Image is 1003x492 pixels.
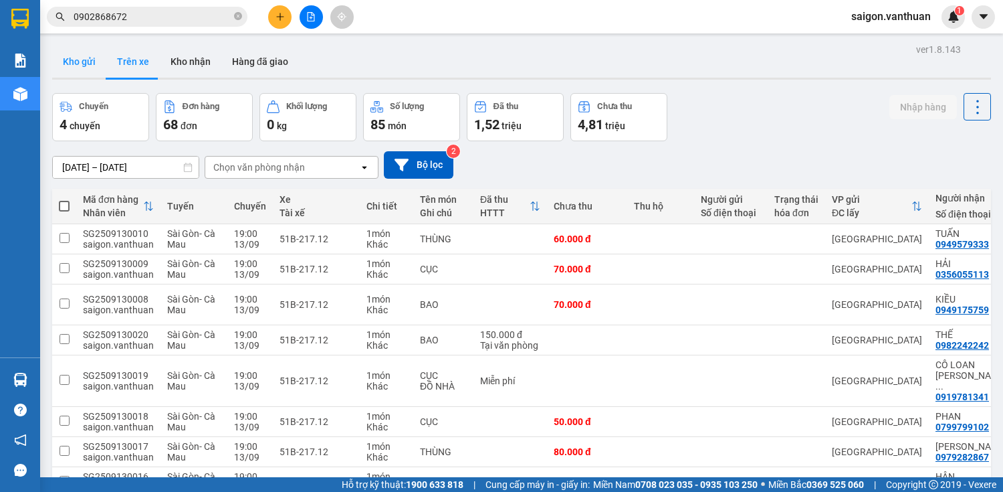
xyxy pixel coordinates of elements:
[74,9,231,24] input: Tìm tên, số ĐT hoặc mã đơn
[83,340,154,351] div: saigon.vanthuan
[52,46,106,78] button: Kho gửi
[234,258,266,269] div: 19:00
[366,329,407,340] div: 1 món
[234,11,242,23] span: close-circle
[832,335,922,345] div: [GEOGRAPHIC_DATA]
[605,120,625,131] span: triệu
[832,234,922,244] div: [GEOGRAPHIC_DATA]
[234,329,266,340] div: 19:00
[874,477,876,492] span: |
[554,477,621,487] div: 120.000 đ
[761,482,765,487] span: ⚪️
[234,411,266,422] div: 19:00
[167,294,215,315] span: Sài Gòn- Cà Mau
[181,120,197,131] span: đơn
[388,120,407,131] span: món
[366,201,407,212] div: Chi tiết
[280,477,353,487] div: 51B-217.12
[156,93,253,141] button: Đơn hàng68đơn
[234,422,266,432] div: 13/09
[366,258,407,269] div: 1 món
[83,471,154,482] div: SG2509130016
[286,102,327,111] div: Khối lượng
[480,376,540,386] div: Miễn phí
[366,441,407,452] div: 1 món
[76,189,160,224] th: Toggle SortBy
[14,404,27,416] span: question-circle
[935,305,989,315] div: 0949175759
[267,116,274,133] span: 0
[11,11,32,25] span: Gửi:
[420,234,467,244] div: THÙNG
[234,370,266,381] div: 19:00
[234,294,266,305] div: 19:00
[234,441,266,452] div: 19:00
[701,194,761,205] div: Người gửi
[701,208,761,218] div: Số điện thoại
[306,12,316,21] span: file-add
[83,422,154,432] div: saigon.vanthuan
[60,116,67,133] span: 4
[52,93,149,141] button: Chuyến4chuyến
[635,479,758,490] strong: 0708 023 035 - 0935 103 250
[384,151,453,179] button: Bộ lọc
[467,93,564,141] button: Đã thu1,52 triệu
[935,239,989,250] div: 0949579333
[275,12,285,21] span: plus
[554,234,621,244] div: 60.000 đ
[11,9,29,29] img: logo-vxr
[554,264,621,274] div: 70.000 đ
[774,194,818,205] div: Trạng thái
[167,441,215,463] span: Sài Gòn- Cà Mau
[916,42,961,57] div: ver 1.8.143
[158,11,266,27] div: Năm Căn
[832,376,922,386] div: [GEOGRAPHIC_DATA]
[485,477,590,492] span: Cung cấp máy in - giấy in:
[570,93,667,141] button: Chưa thu4,81 triệu
[83,258,154,269] div: SG2509130009
[163,116,178,133] span: 68
[234,452,266,463] div: 13/09
[280,234,353,244] div: 51B-217.12
[554,446,621,457] div: 80.000 đ
[83,452,154,463] div: saigon.vanthuan
[366,422,407,432] div: Khác
[366,305,407,315] div: Khác
[480,208,530,218] div: HTTT
[13,54,27,68] img: solution-icon
[447,145,460,158] sup: 2
[420,194,467,205] div: Tên món
[473,189,547,224] th: Toggle SortBy
[420,446,467,457] div: THÙNG
[420,416,467,427] div: CỤC
[83,239,154,250] div: saigon.vanthuan
[337,12,346,21] span: aim
[83,370,154,381] div: SG2509130019
[841,8,941,25] span: saigon.vanthuan
[972,5,995,29] button: caret-down
[935,422,989,432] div: 0799799102
[280,335,353,345] div: 51B-217.12
[889,95,957,119] button: Nhập hàng
[370,116,385,133] span: 85
[83,228,154,239] div: SG2509130010
[234,381,266,392] div: 13/09
[167,411,215,432] span: Sài Gòn- Cà Mau
[480,340,540,351] div: Tại văn phòng
[277,120,287,131] span: kg
[234,201,266,212] div: Chuyến
[634,201,687,212] div: Thu hộ
[234,471,266,482] div: 19:00
[366,471,407,482] div: 1 món
[366,228,407,239] div: 1 món
[14,464,27,477] span: message
[14,434,27,446] span: notification
[234,305,266,315] div: 13/09
[280,376,353,386] div: 51B-217.12
[167,329,215,351] span: Sài Gòn- Cà Mau
[366,452,407,463] div: Khác
[167,228,215,250] span: Sài Gòn- Cà Mau
[593,477,758,492] span: Miền Nam
[832,446,922,457] div: [GEOGRAPHIC_DATA]
[420,299,467,310] div: BAO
